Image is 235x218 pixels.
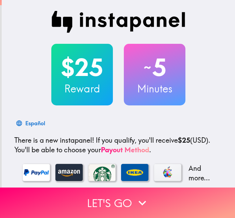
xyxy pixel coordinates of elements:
[178,136,190,144] b: $25
[143,57,152,78] span: ~
[51,81,113,96] h3: Reward
[51,11,185,33] img: Instapanel
[187,164,214,183] p: And more...
[14,136,222,155] p: If you qualify, you'll receive (USD) . You'll be able to choose your .
[101,145,149,154] a: Payout Method
[25,118,45,128] div: Español
[14,136,94,144] span: There is a new instapanel!
[14,116,48,130] button: Español
[124,81,185,96] h3: Minutes
[51,53,113,81] h2: $25
[124,53,185,81] h2: 5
